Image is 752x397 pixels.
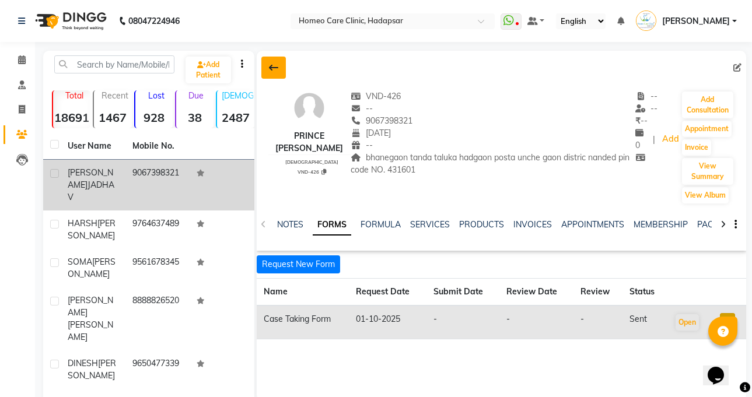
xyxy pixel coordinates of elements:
[351,91,401,101] span: VND-426
[257,305,349,339] td: Case Taking Form
[459,219,504,230] a: PRODUCTS
[653,133,655,146] span: |
[703,350,740,385] iframe: chat widget
[128,5,180,37] b: 08047224946
[349,279,426,306] th: Request Date
[351,140,373,150] span: --
[135,110,173,125] strong: 928
[261,57,286,79] div: Back to Client
[682,92,733,118] button: Add Consultation
[313,215,351,236] a: FORMS
[513,219,552,230] a: INVOICES
[176,110,214,125] strong: 38
[140,90,173,101] p: Lost
[351,103,373,114] span: --
[68,257,92,267] span: SOMA
[217,110,254,125] strong: 2487
[622,279,667,306] th: Status
[573,279,623,306] th: Review
[351,128,391,138] span: [DATE]
[53,110,90,125] strong: 18691
[676,314,699,331] button: Open
[410,219,450,230] a: SERVICES
[125,160,190,210] td: 9067398321
[351,115,412,126] span: 9067398321
[179,90,214,101] p: Due
[573,305,623,339] td: -
[125,210,190,249] td: 9764637489
[54,55,174,73] input: Search by Name/Mobile/Email/Code
[94,110,131,125] strong: 1467
[58,90,90,101] p: Total
[257,279,349,306] th: Name
[636,10,656,31] img: Dr Nupur Jain
[125,249,190,287] td: 9561678345
[635,103,657,114] span: --
[349,305,426,339] td: 01-10-2025
[622,305,667,339] td: sent
[662,15,730,27] span: [PERSON_NAME]
[682,158,733,185] button: View Summary
[499,305,573,339] td: -
[125,287,190,350] td: 8888826520
[499,279,573,306] th: Review Date
[285,159,338,165] span: [DEMOGRAPHIC_DATA]
[682,121,732,137] button: Appointment
[125,133,190,160] th: Mobile No.
[660,131,680,147] a: Add
[99,90,131,101] p: Recent
[222,90,254,101] p: [DEMOGRAPHIC_DATA]
[682,187,729,203] button: View Album
[68,180,114,202] span: JADHAV
[635,128,648,150] span: 0
[682,139,711,156] button: Invoice
[68,167,113,190] span: [PERSON_NAME]
[273,167,351,175] div: VND-426
[634,219,688,230] a: MEMBERSHIP
[30,5,110,37] img: logo
[68,295,113,318] span: [PERSON_NAME]
[426,305,499,339] td: -
[361,219,401,230] a: FORMULA
[257,255,340,273] button: Request New Form
[635,115,648,126] span: --
[697,219,740,230] a: PACKAGES
[277,219,303,230] a: NOTES
[426,279,499,306] th: Submit Date
[125,350,190,389] td: 9650477339
[68,319,113,342] span: [PERSON_NAME]
[351,152,629,175] span: bhanegaon tanda taluka hadgaon posta unche gaon distric nanded pin code NO. 431601
[68,358,98,368] span: DINESH
[635,91,657,101] span: --
[268,130,351,154] div: PRINCE [PERSON_NAME]
[61,133,125,160] th: User Name
[561,219,624,230] a: APPOINTMENTS
[635,115,641,126] span: ₹
[292,90,327,125] img: avatar
[186,57,231,83] a: Add Patient
[68,218,97,229] span: HARSH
